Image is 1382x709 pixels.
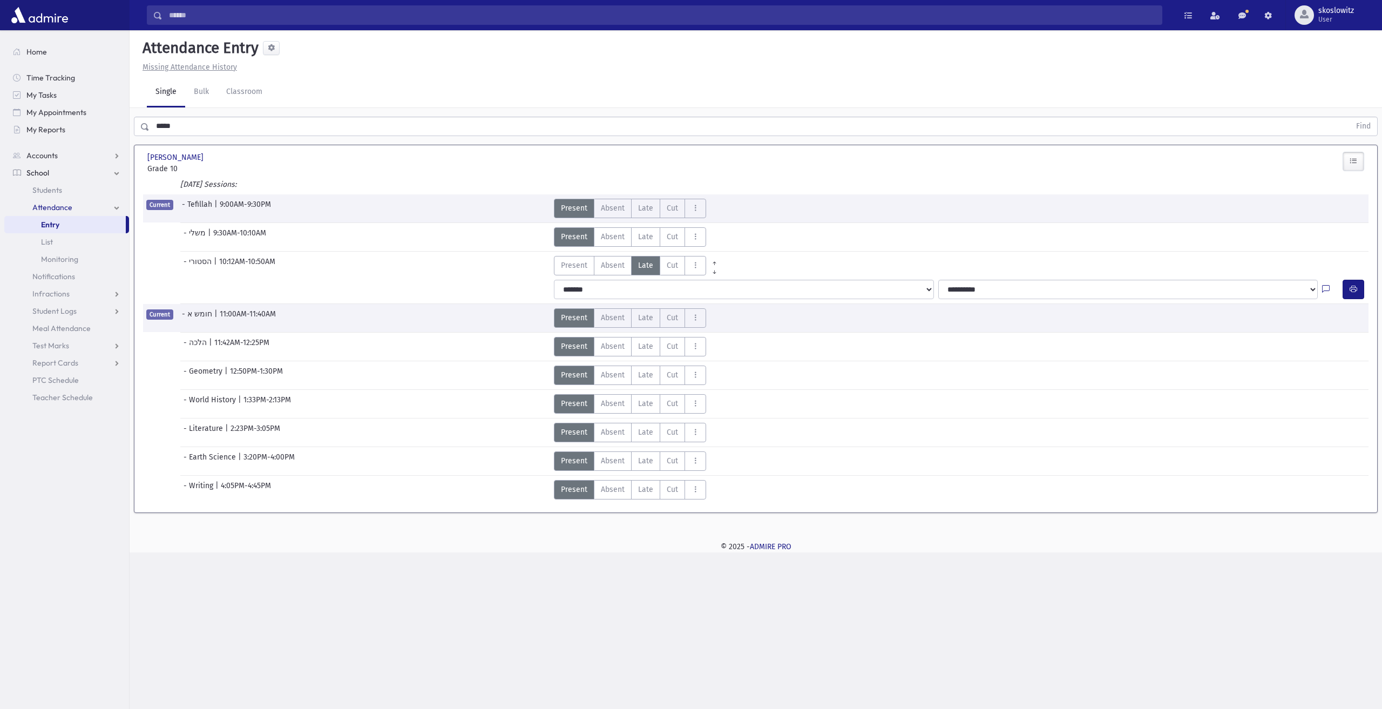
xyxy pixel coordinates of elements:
[750,542,791,551] a: ADMIRE PRO
[667,427,678,438] span: Cut
[601,202,625,214] span: Absent
[667,260,678,271] span: Cut
[218,77,271,107] a: Classroom
[1318,15,1354,24] span: User
[601,398,625,409] span: Absent
[4,216,126,233] a: Entry
[182,308,214,328] span: - חומש א
[243,451,295,471] span: 3:20PM-4:00PM
[638,341,653,352] span: Late
[41,254,78,264] span: Monitoring
[667,455,678,467] span: Cut
[554,423,706,442] div: AttTypes
[180,180,236,189] i: [DATE] Sessions:
[554,256,723,275] div: AttTypes
[225,423,231,442] span: |
[4,337,129,354] a: Test Marks
[667,484,678,495] span: Cut
[561,202,587,214] span: Present
[561,231,587,242] span: Present
[184,423,225,442] span: - Literature
[146,200,173,210] span: Current
[638,231,653,242] span: Late
[4,251,129,268] a: Monitoring
[601,427,625,438] span: Absent
[214,199,220,218] span: |
[221,480,271,499] span: 4:05PM-4:45PM
[667,202,678,214] span: Cut
[601,341,625,352] span: Absent
[243,394,291,414] span: 1:33PM-2:13PM
[4,302,129,320] a: Student Logs
[147,152,206,163] span: [PERSON_NAME]
[182,199,214,218] span: - Tefillah
[638,202,653,214] span: Late
[706,265,723,273] a: All Later
[213,227,266,247] span: 9:30AM-10:10AM
[667,369,678,381] span: Cut
[32,323,91,333] span: Meal Attendance
[220,308,276,328] span: 11:00AM-11:40AM
[185,77,218,107] a: Bulk
[554,337,706,356] div: AttTypes
[4,69,129,86] a: Time Tracking
[143,63,237,72] u: Missing Attendance History
[32,306,77,316] span: Student Logs
[554,199,706,218] div: AttTypes
[214,308,220,328] span: |
[230,366,283,385] span: 12:50PM-1:30PM
[4,320,129,337] a: Meal Attendance
[32,375,79,385] span: PTC Schedule
[4,104,129,121] a: My Appointments
[667,231,678,242] span: Cut
[231,423,280,442] span: 2:23PM-3:05PM
[184,256,214,275] span: - הסטורי
[184,451,238,471] span: - Earth Science
[238,451,243,471] span: |
[601,260,625,271] span: Absent
[667,398,678,409] span: Cut
[554,366,706,385] div: AttTypes
[4,147,129,164] a: Accounts
[26,90,57,100] span: My Tasks
[184,337,209,356] span: - הלכה
[561,369,587,381] span: Present
[1350,117,1377,136] button: Find
[554,480,706,499] div: AttTypes
[32,358,78,368] span: Report Cards
[146,309,173,320] span: Current
[4,199,129,216] a: Attendance
[554,394,706,414] div: AttTypes
[4,372,129,389] a: PTC Schedule
[638,427,653,438] span: Late
[638,369,653,381] span: Late
[667,312,678,323] span: Cut
[561,455,587,467] span: Present
[214,337,269,356] span: 11:42AM-12:25PM
[601,484,625,495] span: Absent
[219,256,275,275] span: 10:12AM-10:50AM
[32,289,70,299] span: Infractions
[638,484,653,495] span: Late
[32,272,75,281] span: Notifications
[561,398,587,409] span: Present
[9,4,71,26] img: AdmirePro
[561,427,587,438] span: Present
[238,394,243,414] span: |
[554,308,706,328] div: AttTypes
[208,227,213,247] span: |
[32,185,62,195] span: Students
[4,285,129,302] a: Infractions
[215,480,221,499] span: |
[601,231,625,242] span: Absent
[601,369,625,381] span: Absent
[26,125,65,134] span: My Reports
[1318,6,1354,15] span: skoslowitz
[561,312,587,323] span: Present
[561,260,587,271] span: Present
[41,237,53,247] span: List
[32,341,69,350] span: Test Marks
[138,63,237,72] a: Missing Attendance History
[26,168,49,178] span: School
[32,202,72,212] span: Attendance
